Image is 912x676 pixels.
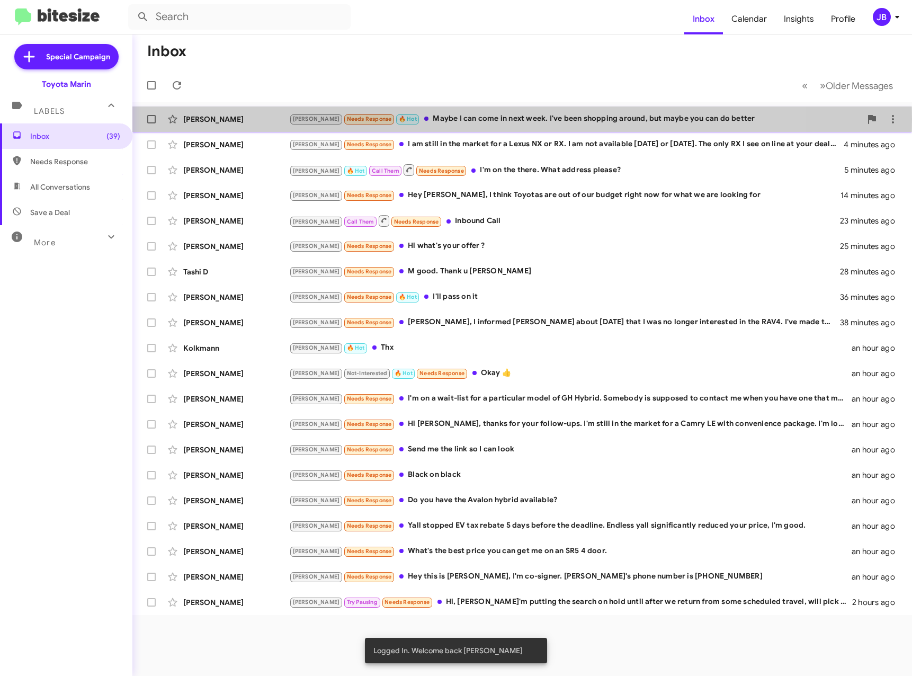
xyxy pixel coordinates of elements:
div: I'll pass on it [289,291,840,303]
div: an hour ago [852,546,904,557]
button: JB [864,8,900,26]
span: Special Campaign [46,51,110,62]
div: 23 minutes ago [840,216,904,226]
div: I'm on the there. What address please? [289,163,844,176]
span: [PERSON_NAME] [293,497,340,504]
span: Older Messages [826,80,893,92]
span: [PERSON_NAME] [293,192,340,199]
div: [PERSON_NAME] [183,114,289,124]
span: Needs Response [347,395,392,402]
div: [PERSON_NAME] [183,292,289,303]
div: 38 minutes ago [840,317,904,328]
span: Needs Response [347,573,392,580]
span: Needs Response [347,115,392,122]
div: an hour ago [852,495,904,506]
span: Inbox [30,131,120,141]
span: 🔥 Hot [347,344,365,351]
span: More [34,238,56,247]
div: [PERSON_NAME], I informed [PERSON_NAME] about [DATE] that I was no longer interested in the RAV4.... [289,316,840,328]
div: [PERSON_NAME] [183,572,289,582]
h1: Inbox [147,43,186,60]
span: (39) [106,131,120,141]
div: Kolkmann [183,343,289,353]
div: [PERSON_NAME] [183,216,289,226]
div: Hi, [PERSON_NAME]'m putting the search on hold until after we return from some scheduled travel, ... [289,596,852,608]
span: [PERSON_NAME] [293,344,340,351]
span: Needs Response [419,167,464,174]
a: Insights [775,4,822,34]
span: [PERSON_NAME] [293,218,340,225]
span: [PERSON_NAME] [293,268,340,275]
div: [PERSON_NAME] [183,165,289,175]
input: Search [128,4,351,30]
div: Hey [PERSON_NAME], I think Toyotas are out of our budget right now for what we are looking for [289,189,841,201]
span: [PERSON_NAME] [293,395,340,402]
div: [PERSON_NAME] [183,521,289,531]
span: Needs Response [347,192,392,199]
div: Hey this is [PERSON_NAME], I'm co-signer. [PERSON_NAME]'s phone number is [PHONE_NUMBER] [289,571,852,583]
div: 28 minutes ago [840,266,904,277]
div: What's the best price you can get me on an SR5 4 door. [289,545,852,557]
span: [PERSON_NAME] [293,293,340,300]
span: Logged In. Welcome back [PERSON_NAME] [373,645,523,656]
span: Needs Response [385,599,430,606]
div: [PERSON_NAME] [183,546,289,557]
a: Special Campaign [14,44,119,69]
span: [PERSON_NAME] [293,115,340,122]
span: Needs Response [347,497,392,504]
div: M good. Thank u [PERSON_NAME] [289,265,840,278]
span: Needs Response [347,319,392,326]
span: [PERSON_NAME] [293,446,340,453]
span: Needs Response [347,421,392,428]
span: « [802,79,808,92]
span: Call Them [347,218,374,225]
div: Send me the link so I can look [289,443,852,456]
nav: Page navigation example [796,75,899,96]
div: an hour ago [852,444,904,455]
div: [PERSON_NAME] [183,597,289,608]
span: » [820,79,826,92]
a: Profile [822,4,864,34]
div: [PERSON_NAME] [183,139,289,150]
div: an hour ago [852,572,904,582]
div: 14 minutes ago [841,190,904,201]
span: Needs Response [347,243,392,250]
div: Tashi D [183,266,289,277]
div: [PERSON_NAME] [183,419,289,430]
div: 2 hours ago [852,597,904,608]
div: [PERSON_NAME] [183,317,289,328]
span: [PERSON_NAME] [293,548,340,555]
div: 36 minutes ago [840,292,904,303]
div: I'm on a wait-list for a particular model of GH Hybrid. Somebody is supposed to contact me when y... [289,393,852,405]
div: [PERSON_NAME] [183,495,289,506]
span: Needs Response [30,156,120,167]
span: 🔥 Hot [399,293,417,300]
span: [PERSON_NAME] [293,421,340,428]
div: Yall stopped EV tax rebate 5 days before the deadline. Endless yall significantly reduced your pr... [289,520,852,532]
span: Calendar [723,4,775,34]
div: 5 minutes ago [844,165,904,175]
span: Needs Response [347,522,392,529]
span: Call Them [372,167,399,174]
span: [PERSON_NAME] [293,141,340,148]
span: [PERSON_NAME] [293,243,340,250]
div: [PERSON_NAME] [183,190,289,201]
div: an hour ago [852,343,904,353]
a: Inbox [684,4,723,34]
span: All Conversations [30,182,90,192]
span: [PERSON_NAME] [293,522,340,529]
div: [PERSON_NAME] [183,444,289,455]
span: Needs Response [347,446,392,453]
div: an hour ago [852,419,904,430]
div: Black on black [289,469,852,481]
span: Needs Response [419,370,464,377]
span: [PERSON_NAME] [293,167,340,174]
span: [PERSON_NAME] [293,319,340,326]
div: Inbound Call [289,214,840,227]
span: [PERSON_NAME] [293,599,340,606]
button: Previous [795,75,814,96]
div: an hour ago [852,368,904,379]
